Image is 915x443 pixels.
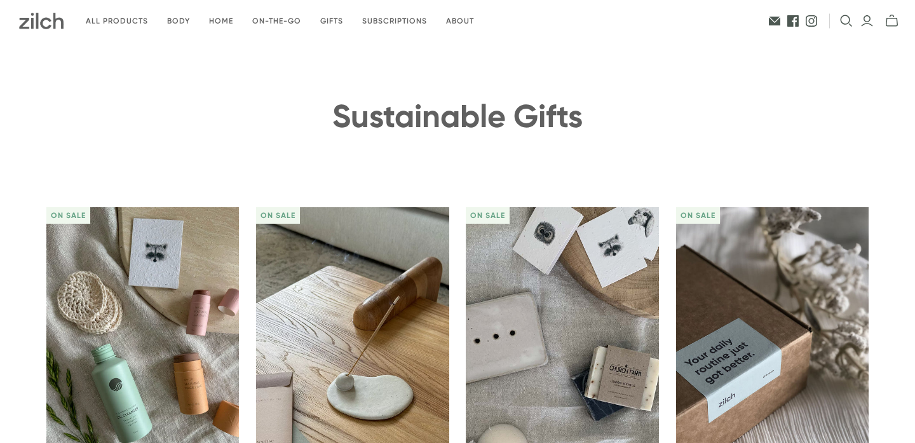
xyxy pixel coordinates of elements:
a: Home [200,6,243,36]
h1: Sustainable Gifts [46,99,869,134]
a: About [437,6,484,36]
a: On-the-go [243,6,311,36]
a: Subscriptions [353,6,437,36]
a: Body [158,6,200,36]
a: Login [860,14,874,28]
a: All products [76,6,158,36]
a: Gifts [311,6,353,36]
button: mini-cart-toggle [881,14,902,28]
img: Zilch has done the hard yards and handpicked the best ethical and sustainable products for you an... [19,13,64,29]
button: Open search [840,15,853,27]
